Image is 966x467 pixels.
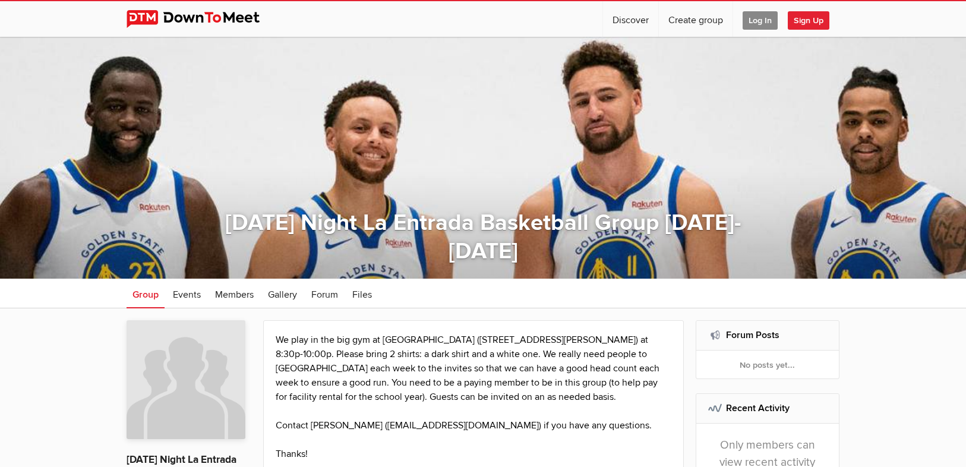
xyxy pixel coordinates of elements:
div: No posts yet... [696,351,839,379]
a: Members [209,279,260,308]
span: Forum [311,289,338,301]
span: Gallery [268,289,297,301]
span: Members [215,289,254,301]
a: Files [346,279,378,308]
img: DownToMeet [127,10,278,28]
a: Gallery [262,279,303,308]
span: Log In [743,11,778,30]
img: Thursday Night La Entrada Basketball Group 2025-2026 [127,320,245,439]
a: Discover [603,1,658,37]
h2: Recent Activity [708,394,828,422]
a: Group [127,279,165,308]
a: Forum [305,279,344,308]
span: Events [173,289,201,301]
span: Group [132,289,159,301]
a: Events [167,279,207,308]
a: Forum Posts [726,329,779,341]
a: Log In [733,1,787,37]
span: Sign Up [788,11,829,30]
a: Create group [659,1,733,37]
a: Sign Up [788,1,839,37]
span: Files [352,289,372,301]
